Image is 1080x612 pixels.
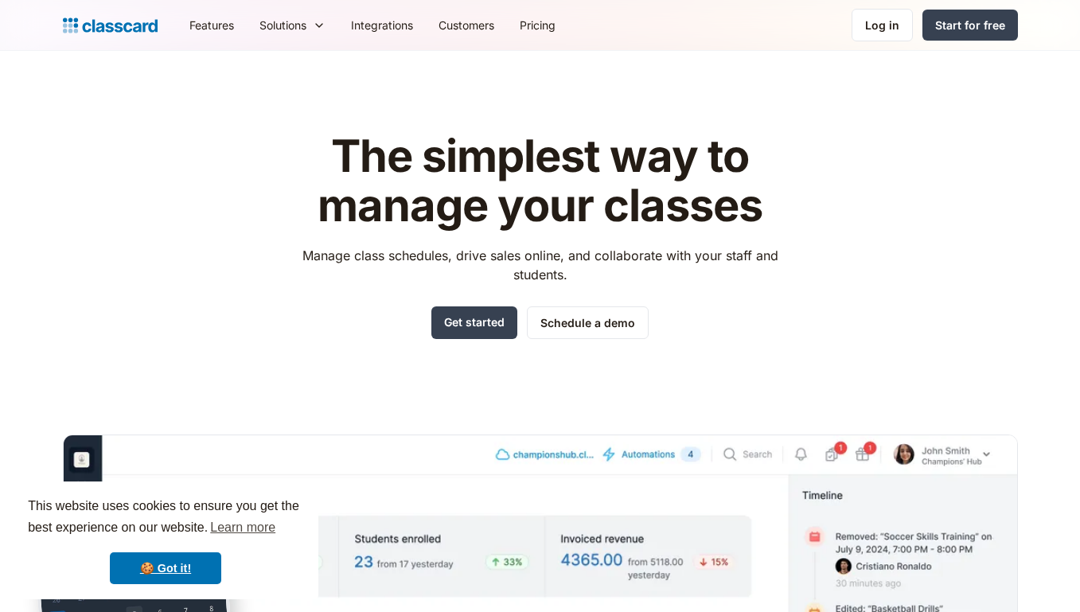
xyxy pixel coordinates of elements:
div: Log in [865,17,899,33]
div: cookieconsent [13,481,318,599]
span: This website uses cookies to ensure you get the best experience on our website. [28,497,303,540]
a: Pricing [507,7,568,43]
a: Schedule a demo [527,306,649,339]
h1: The simplest way to manage your classes [287,132,793,230]
div: Solutions [247,7,338,43]
a: Log in [852,9,913,41]
a: Get started [431,306,517,339]
a: Start for free [922,10,1018,41]
a: dismiss cookie message [110,552,221,584]
a: Customers [426,7,507,43]
p: Manage class schedules, drive sales online, and collaborate with your staff and students. [287,246,793,284]
a: Integrations [338,7,426,43]
div: Solutions [259,17,306,33]
a: home [63,14,158,37]
a: learn more about cookies [208,516,278,540]
a: Features [177,7,247,43]
div: Start for free [935,17,1005,33]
